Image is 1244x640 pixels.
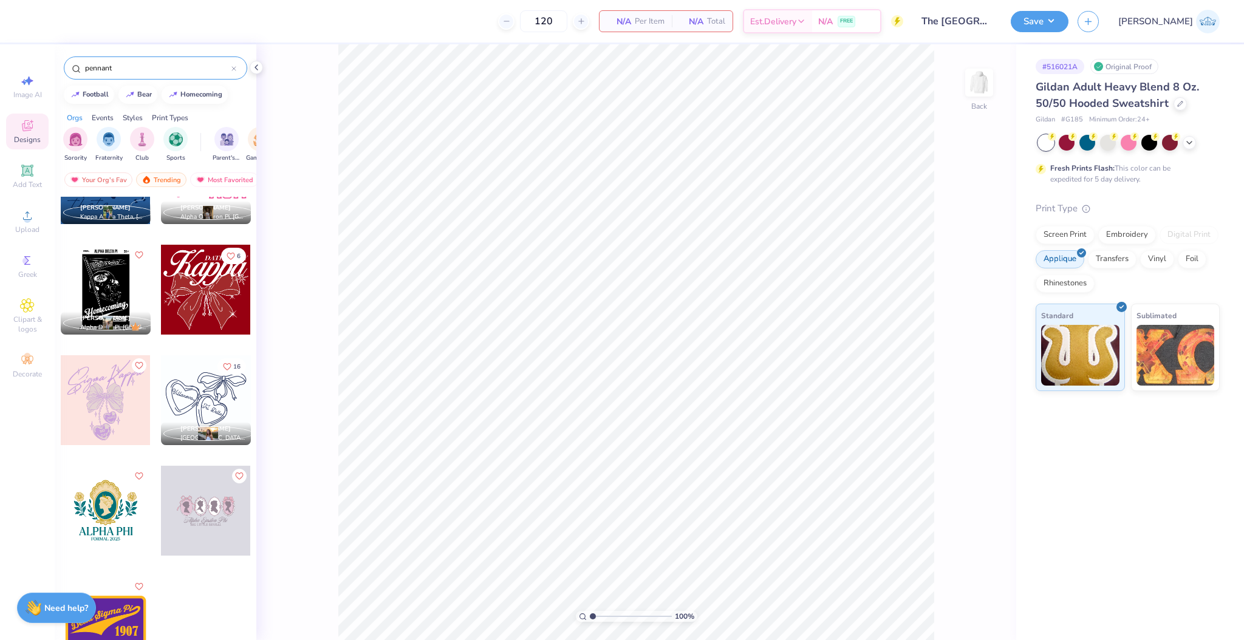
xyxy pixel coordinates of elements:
img: Sorority Image [69,132,83,146]
div: Digital Print [1160,226,1218,244]
button: football [64,86,114,104]
button: bear [118,86,157,104]
span: Game Day [246,154,274,163]
div: filter for Fraternity [95,127,123,163]
input: Try "Alpha" [84,62,231,74]
span: Alpha Delta Pi, [GEOGRAPHIC_DATA][US_STATE] [80,323,146,332]
span: [PERSON_NAME] [180,203,231,212]
span: Greek [18,270,37,279]
button: Like [132,469,146,483]
img: most_fav.gif [70,175,80,184]
span: Kappa Alpha Theta, [GEOGRAPHIC_DATA] [80,213,146,222]
span: 16 [233,364,241,370]
button: Like [217,358,246,375]
img: Fraternity Image [102,132,115,146]
button: filter button [213,127,241,163]
span: Standard [1041,309,1073,322]
span: Upload [15,225,39,234]
div: Applique [1036,250,1084,268]
div: filter for Parent's Weekend [213,127,241,163]
span: [PERSON_NAME] [80,314,131,322]
span: Total [707,15,725,28]
div: Transfers [1088,250,1136,268]
span: Per Item [635,15,665,28]
span: Decorate [13,369,42,379]
div: filter for Sorority [63,127,87,163]
span: Est. Delivery [750,15,796,28]
div: Trending [136,172,186,187]
img: Sublimated [1136,325,1215,386]
button: filter button [130,127,154,163]
button: Like [232,469,247,483]
span: # G185 [1061,115,1083,125]
span: N/A [679,15,703,28]
div: bear [137,91,152,98]
div: Vinyl [1140,250,1174,268]
button: filter button [63,127,87,163]
span: FREE [840,17,853,26]
button: Save [1011,11,1068,32]
div: Styles [123,112,143,123]
div: Most Favorited [190,172,259,187]
div: filter for Club [130,127,154,163]
div: filter for Sports [163,127,188,163]
span: Sports [166,154,185,163]
input: Untitled Design [912,9,1002,33]
div: Print Type [1036,202,1220,216]
span: [GEOGRAPHIC_DATA], [GEOGRAPHIC_DATA] [180,434,246,443]
span: Minimum Order: 24 + [1089,115,1150,125]
span: Clipart & logos [6,315,49,334]
div: Screen Print [1036,226,1095,244]
strong: Fresh Prints Flash: [1050,163,1115,173]
img: trend_line.gif [168,91,178,98]
span: 6 [237,253,241,259]
span: Fraternity [95,154,123,163]
div: Print Types [152,112,188,123]
img: Standard [1041,325,1119,386]
span: [PERSON_NAME] [180,424,231,433]
button: filter button [95,127,123,163]
div: Rhinestones [1036,274,1095,293]
span: N/A [818,15,833,28]
img: Club Image [135,132,149,146]
span: [PERSON_NAME] [80,203,131,212]
span: Designs [14,135,41,145]
input: – – [520,10,567,32]
span: Club [135,154,149,163]
div: Foil [1178,250,1206,268]
div: football [83,91,109,98]
div: filter for Game Day [246,127,274,163]
div: Events [92,112,114,123]
div: Embroidery [1098,226,1156,244]
div: Orgs [67,112,83,123]
img: Josephine Amber Orros [1196,10,1220,33]
span: Add Text [13,180,42,189]
span: Gildan [1036,115,1055,125]
img: Parent's Weekend Image [220,132,234,146]
div: Original Proof [1090,59,1158,74]
img: trend_line.gif [125,91,135,98]
span: Gildan Adult Heavy Blend 8 Oz. 50/50 Hooded Sweatshirt [1036,80,1199,111]
span: Sorority [64,154,87,163]
div: homecoming [180,91,222,98]
span: N/A [607,15,631,28]
span: Image AI [13,90,42,100]
span: Alpha Omicron Pi, [GEOGRAPHIC_DATA][US_STATE] [180,213,246,222]
div: # 516021A [1036,59,1084,74]
a: [PERSON_NAME] [1118,10,1220,33]
div: Back [971,101,987,112]
span: Sublimated [1136,309,1177,322]
img: trending.gif [142,175,151,184]
div: Your Org's Fav [64,172,132,187]
button: Like [132,579,146,594]
span: 100 % [675,611,694,622]
span: Parent's Weekend [213,154,241,163]
div: This color can be expedited for 5 day delivery. [1050,163,1200,185]
button: Like [132,248,146,262]
button: homecoming [162,86,228,104]
button: filter button [246,127,274,163]
button: filter button [163,127,188,163]
span: [PERSON_NAME] [1118,15,1193,29]
img: most_fav.gif [196,175,205,184]
img: Sports Image [169,132,183,146]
